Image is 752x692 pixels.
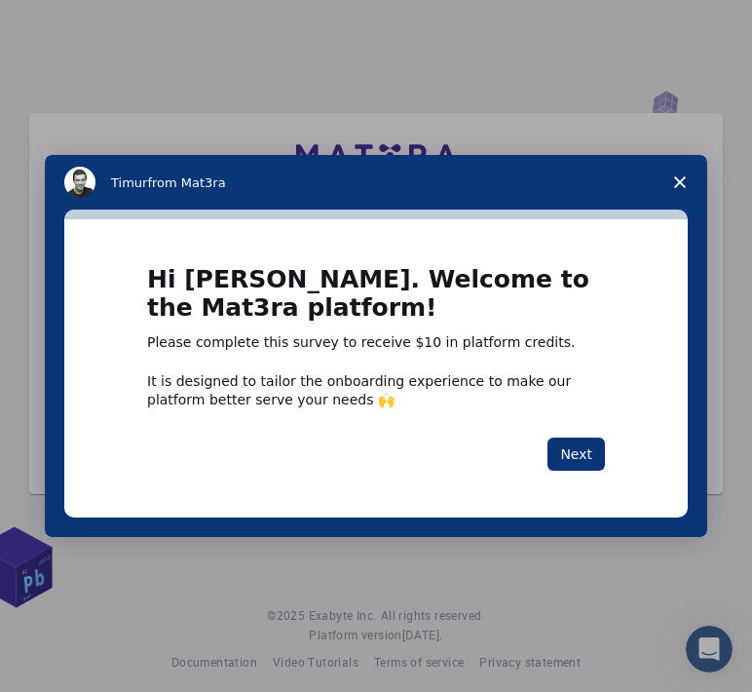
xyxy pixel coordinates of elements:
[147,175,225,190] span: from Mat3ra
[147,333,605,353] div: Please complete this survey to receive $10 in platform credits.
[111,175,147,190] span: Timur
[147,372,605,407] div: It is designed to tailor the onboarding experience to make our platform better serve your needs 🙌
[147,266,605,333] h1: Hi [PERSON_NAME]. Welcome to the Mat3ra platform!
[653,155,707,210] span: Close survey
[64,167,95,198] img: Profile image for Timur
[547,438,605,471] button: Next
[39,14,109,31] span: Support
